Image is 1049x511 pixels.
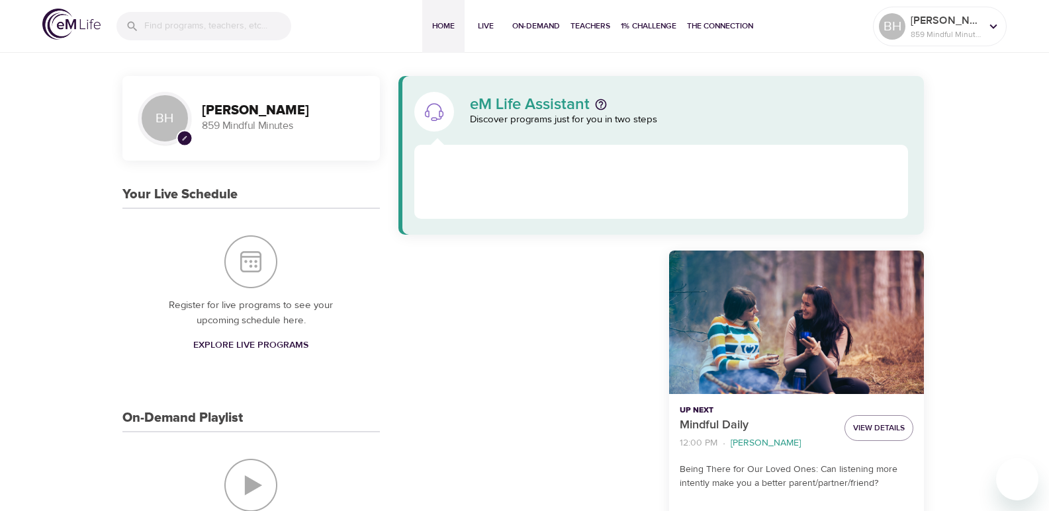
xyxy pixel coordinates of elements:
[149,298,353,328] p: Register for live programs to see your upcoming schedule here.
[731,436,801,450] p: [PERSON_NAME]
[669,251,924,394] button: Mindful Daily
[424,101,445,122] img: eM Life Assistant
[680,434,834,452] nav: breadcrumb
[428,19,459,33] span: Home
[122,411,243,426] h3: On-Demand Playlist
[470,112,909,128] p: Discover programs just for you in two steps
[144,12,291,40] input: Find programs, teachers, etc...
[202,103,364,118] h3: [PERSON_NAME]
[470,19,502,33] span: Live
[911,28,981,40] p: 859 Mindful Minutes
[42,9,101,40] img: logo
[911,13,981,28] p: [PERSON_NAME]
[512,19,560,33] span: On-Demand
[193,337,308,354] span: Explore Live Programs
[470,97,590,112] p: eM Life Assistant
[680,416,834,434] p: Mindful Daily
[138,92,191,145] div: BH
[680,405,834,416] p: Up Next
[680,463,913,491] p: Being There for Our Loved Ones: Can listening more intently make you a better parent/partner/friend?
[723,434,725,452] li: ·
[687,19,753,33] span: The Connection
[853,421,905,435] span: View Details
[844,415,913,441] button: View Details
[680,436,717,450] p: 12:00 PM
[224,235,277,288] img: Your Live Schedule
[996,458,1038,500] iframe: Button to launch messaging window
[621,19,676,33] span: 1% Challenge
[879,13,905,40] div: BH
[122,187,238,202] h3: Your Live Schedule
[202,118,364,134] p: 859 Mindful Minutes
[188,333,314,358] a: Explore Live Programs
[570,19,610,33] span: Teachers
